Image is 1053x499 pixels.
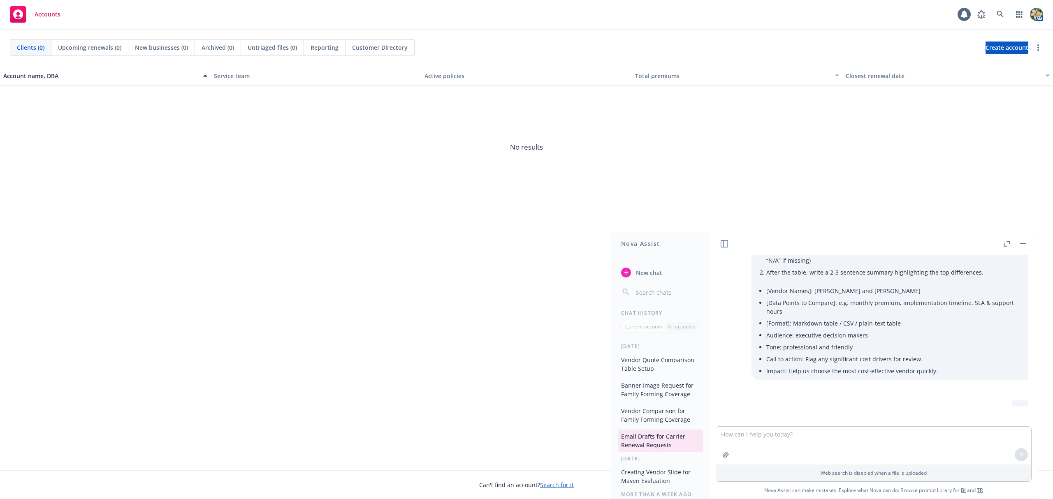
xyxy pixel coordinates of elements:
[611,455,710,462] div: [DATE]
[424,72,629,80] div: Active policies
[668,323,696,330] p: All accounts
[766,297,1020,317] li: [Data Points to Compare]: e.g. monthly premium, implementation timeline, SLA & support hours
[1030,8,1043,21] img: photo
[764,482,983,499] span: Nova Assist can make mistakes. Explore what Nova can do: Browse prompt library for and
[1011,6,1027,23] a: Switch app
[58,43,121,52] span: Upcoming renewals (0)
[35,11,60,18] span: Accounts
[618,404,703,426] button: Vendor Comparison for Family Forming Coverage
[611,310,710,316] div: Chat History
[977,487,983,494] a: TR
[611,343,710,350] div: [DATE]
[540,481,574,489] a: Search for it
[625,323,662,330] p: Current account
[1033,43,1043,53] a: more
[986,40,1028,55] span: Create account
[311,43,339,52] span: Reporting
[634,268,662,277] span: New chat
[214,72,418,80] div: Service team
[618,430,703,452] button: Email Drafts for Carrier Renewal Requests
[766,365,1020,377] li: Impact: Help us choose the most cost-effective vendor quickly.
[618,379,703,401] button: Banner Image Request for Family Forming Coverage
[721,469,1026,476] p: Web search is disabled when a file is uploaded
[766,285,1020,297] li: [Vendor Names]: [PERSON_NAME] and [PERSON_NAME]
[632,66,842,85] button: Total premiums
[961,487,966,494] a: BI
[846,72,1041,80] div: Closest renewal date
[352,43,408,52] span: Customer Directory
[17,43,44,52] span: Clients (0)
[766,353,1020,365] li: Call to action: Flag any significant cost drivers for review.
[135,43,188,52] span: New businesses (0)
[611,491,710,498] div: More than a week ago
[973,6,990,23] a: Report a Bug
[479,481,574,489] span: Can't find an account?
[618,265,703,280] button: New chat
[634,286,700,298] input: Search chats
[621,239,660,248] h1: Nova Assist
[248,43,297,52] span: Untriaged files (0)
[7,3,64,26] a: Accounts
[3,72,198,80] div: Account name, DBA
[211,66,421,85] button: Service team
[766,268,1020,277] p: After the table, write a 2-3 sentence summary highlighting the top differences.
[766,317,1020,329] li: [Format]: Markdown table / CSV / plain-text table
[618,465,703,487] button: Creating Vendor Slide for Maven Evaluation
[618,353,703,375] button: Vendor Quote Comparison Table Setup
[766,341,1020,353] li: Tone: professional and friendly
[421,66,632,85] button: Active policies
[766,329,1020,341] li: Audience: executive decision makers
[202,43,234,52] span: Archived (0)
[635,72,830,80] div: Total premiums
[842,66,1053,85] button: Closest renewal date
[992,6,1009,23] a: Search
[986,42,1028,54] a: Create account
